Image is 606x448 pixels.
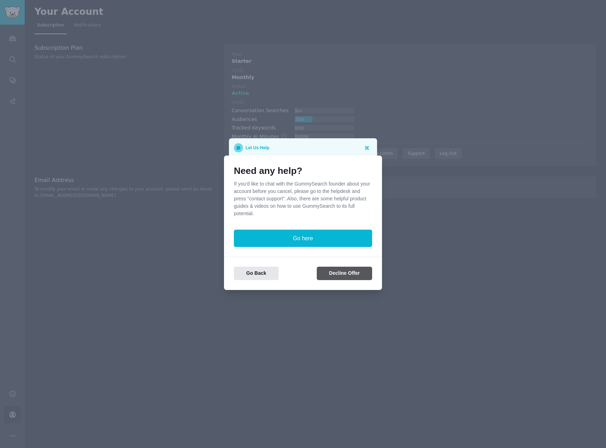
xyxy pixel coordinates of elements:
[246,143,269,152] p: Let Us Help
[234,267,279,280] button: Go Back
[234,165,372,177] h1: Need any help?
[317,267,372,280] button: Decline Offer
[234,230,372,247] button: Go here
[234,180,372,217] p: If you'd like to chat with the GummySearch founder about your account before you cancel, please g...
